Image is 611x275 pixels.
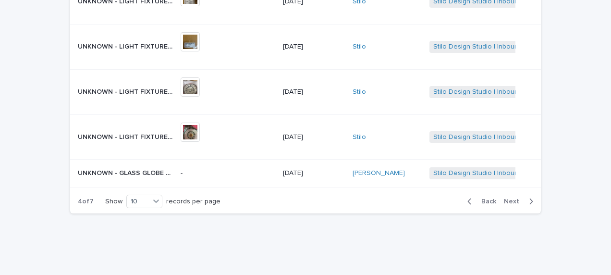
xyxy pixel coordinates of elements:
tr: UNKNOWN - LIGHT FIXTURE SET OF 2 | 72944UNKNOWN - LIGHT FIXTURE SET OF 2 | 72944 [DATE]Stilo Stil... [70,24,541,69]
p: UNKNOWN - GLASS GLOBE WITH WOOD STAND | 72946 [78,167,175,177]
p: 4 of 7 [70,190,101,213]
a: Stilo Design Studio | Inbound Shipment | 24024 [433,43,579,51]
tr: UNKNOWN - LIGHT FIXTURE | 72942UNKNOWN - LIGHT FIXTURE | 72942 [DATE]Stilo Stilo Design Studio | ... [70,69,541,114]
p: UNKNOWN - LIGHT FIXTURE SET OF 2 | 72944 [78,41,175,51]
p: - [181,169,275,177]
a: Stilo [353,133,366,141]
a: Stilo [353,88,366,96]
div: 10 [127,197,150,207]
a: [PERSON_NAME] [353,169,405,177]
a: Stilo [353,43,366,51]
tr: UNKNOWN - LIGHT FIXTURE | 72943UNKNOWN - LIGHT FIXTURE | 72943 [DATE]Stilo Stilo Design Studio | ... [70,114,541,160]
a: Stilo Design Studio | Inbound Shipment | 24024 [433,133,579,141]
button: Next [500,197,541,206]
p: [DATE] [283,169,345,177]
p: UNKNOWN - LIGHT FIXTURE | 72942 [78,86,175,96]
button: Back [460,197,500,206]
p: [DATE] [283,88,345,96]
span: Next [504,198,525,205]
a: Stilo Design Studio | Inbound Shipment | 24024 [433,88,579,96]
p: records per page [166,198,220,206]
span: Back [476,198,496,205]
tr: UNKNOWN - GLASS GLOBE WITH WOOD STAND | 72946UNKNOWN - GLASS GLOBE WITH WOOD STAND | 72946 -[DATE... [70,160,541,187]
p: [DATE] [283,133,345,141]
p: UNKNOWN - LIGHT FIXTURE | 72943 [78,131,175,141]
a: Stilo Design Studio | Inbound Shipment | 24024 [433,169,579,177]
p: Show [105,198,122,206]
p: [DATE] [283,43,345,51]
